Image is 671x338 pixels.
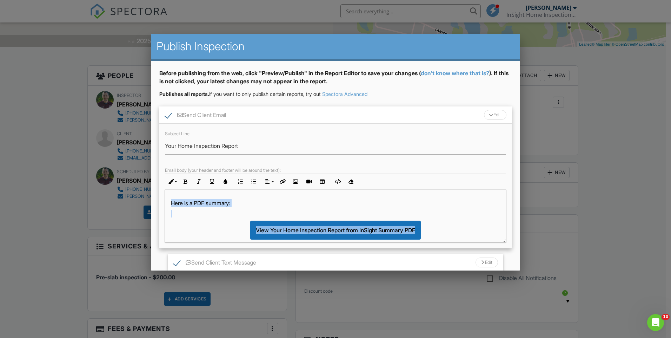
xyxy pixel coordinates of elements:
[421,70,489,77] a: don't know where that is?
[165,175,179,188] button: Inline Style
[165,131,190,136] label: Subject Line
[262,175,275,188] button: Align
[159,91,321,97] span: If you want to only publish certain reports, try out
[173,259,256,268] label: Send Client Text Message
[157,39,514,53] h2: Publish Inspection
[159,91,209,97] strong: Publishes all reports.
[315,175,329,188] button: Insert Table
[322,91,367,97] a: Spectora Advanced
[484,110,506,120] div: Edit
[662,314,670,320] span: 10
[159,69,512,91] div: Before publishing from the web, click "Preview/Publish" in the Report Editor to save your changes...
[302,175,315,188] button: Insert Video
[476,258,498,267] div: Edit
[165,168,281,173] label: Email body (your header and footer will be around the text):
[205,175,219,188] button: Underline (Ctrl+U)
[250,221,421,240] div: View Your Home Inspection Report from InSight Summary PDF
[250,227,421,234] a: View Your Home Inspection Report from InSight Summary PDF
[165,112,226,121] label: Send Client Email
[234,175,247,188] button: Ordered List
[171,199,500,207] p: Here is a PDF summary:
[289,175,302,188] button: Insert Image (Ctrl+P)
[647,314,664,331] iframe: Intercom live chat
[179,175,192,188] button: Bold (Ctrl+B)
[275,175,289,188] button: Insert Link (Ctrl+K)
[192,175,205,188] button: Italic (Ctrl+I)
[331,175,344,188] button: Code View
[219,175,232,188] button: Colors
[247,175,260,188] button: Unordered List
